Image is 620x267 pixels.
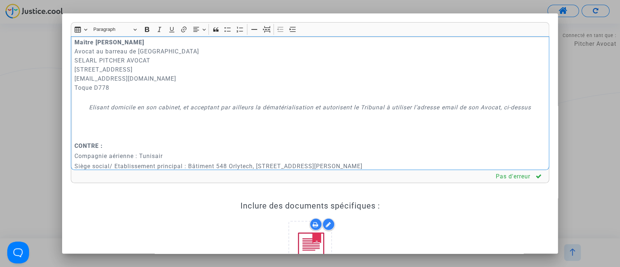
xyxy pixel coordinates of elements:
[7,242,29,263] iframe: Help Scout Beacon - Open
[71,36,550,170] div: Rich Text Editor, main
[71,22,550,36] div: Editor toolbar
[93,25,131,34] span: Paragraph
[74,162,545,189] p: Siège social/ Etablissement principal : Bâtiment 548 Orlytech, [STREET_ADDRESS][PERSON_NAME]
[74,142,103,149] strong: CONTRE :
[495,173,530,180] span: Pas d'erreur
[89,104,531,111] i: Elisant domicile en son cabinet, et acceptant par ailleurs la dématérialisation et autorisent le ...
[74,38,545,101] p: Avocat au barreau de [GEOGRAPHIC_DATA] SELARL PITCHER AVOCAT [STREET_ADDRESS] [EMAIL_ADDRESS][DOM...
[74,39,144,46] strong: Maître [PERSON_NAME]
[90,24,140,35] button: Paragraph
[74,151,545,161] p: Compagnie aérienne : Tunisair
[78,201,542,211] h4: Inclure des documents spécifiques :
